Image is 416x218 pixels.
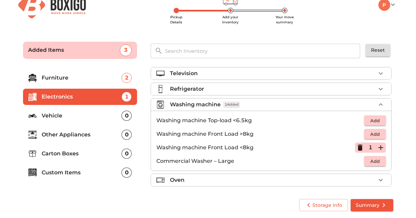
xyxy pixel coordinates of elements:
p: Electronics [42,93,122,101]
p: Oven [170,176,184,184]
p: Added Items [28,46,120,54]
span: Storage Info [305,201,343,210]
p: Other Appliances [42,131,122,139]
img: television [156,69,165,78]
div: 0 [122,111,132,121]
img: washing_machine [156,101,165,109]
input: Search Inventory [161,44,365,58]
div: 0 [122,168,132,178]
img: oven [156,176,165,184]
span: Reset [371,46,385,54]
img: refrigerator [156,85,165,93]
p: Vehicle [42,112,122,120]
button: Reset [366,44,390,57]
p: Washing machine [170,101,221,109]
span: Add [368,117,382,125]
button: Add Item [376,143,386,153]
p: Commercial Washer – Large [156,157,364,165]
span: Summary [356,201,388,210]
div: 0 [122,149,132,159]
button: Delete Item [355,143,365,153]
div: 1 [122,92,132,102]
button: Add [364,129,386,139]
p: Refrigerator [170,85,204,93]
span: Add [368,130,382,138]
p: Carton Boxes [42,150,122,158]
button: Summary [351,199,393,212]
p: Washing machine Top-load <6.5kg [156,116,364,125]
p: Furniture [42,74,122,82]
p: Washing machine Front Load <8kg [156,144,355,152]
div: 0 [122,130,132,140]
span: 1 Added [223,102,240,108]
span: Your move summary [276,15,294,24]
p: Washing machine Front Load >8kg [156,130,364,138]
button: Add [364,115,386,126]
p: 1 [369,144,372,152]
div: 2 [122,73,132,83]
button: Storage Info [299,199,348,212]
span: Pickup Details [170,15,182,24]
span: Add your inventory [222,15,239,24]
p: Television [170,69,198,78]
div: 3 [120,44,132,56]
span: Add [368,157,382,165]
button: Add [364,156,386,167]
p: Custom Items [42,169,122,177]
